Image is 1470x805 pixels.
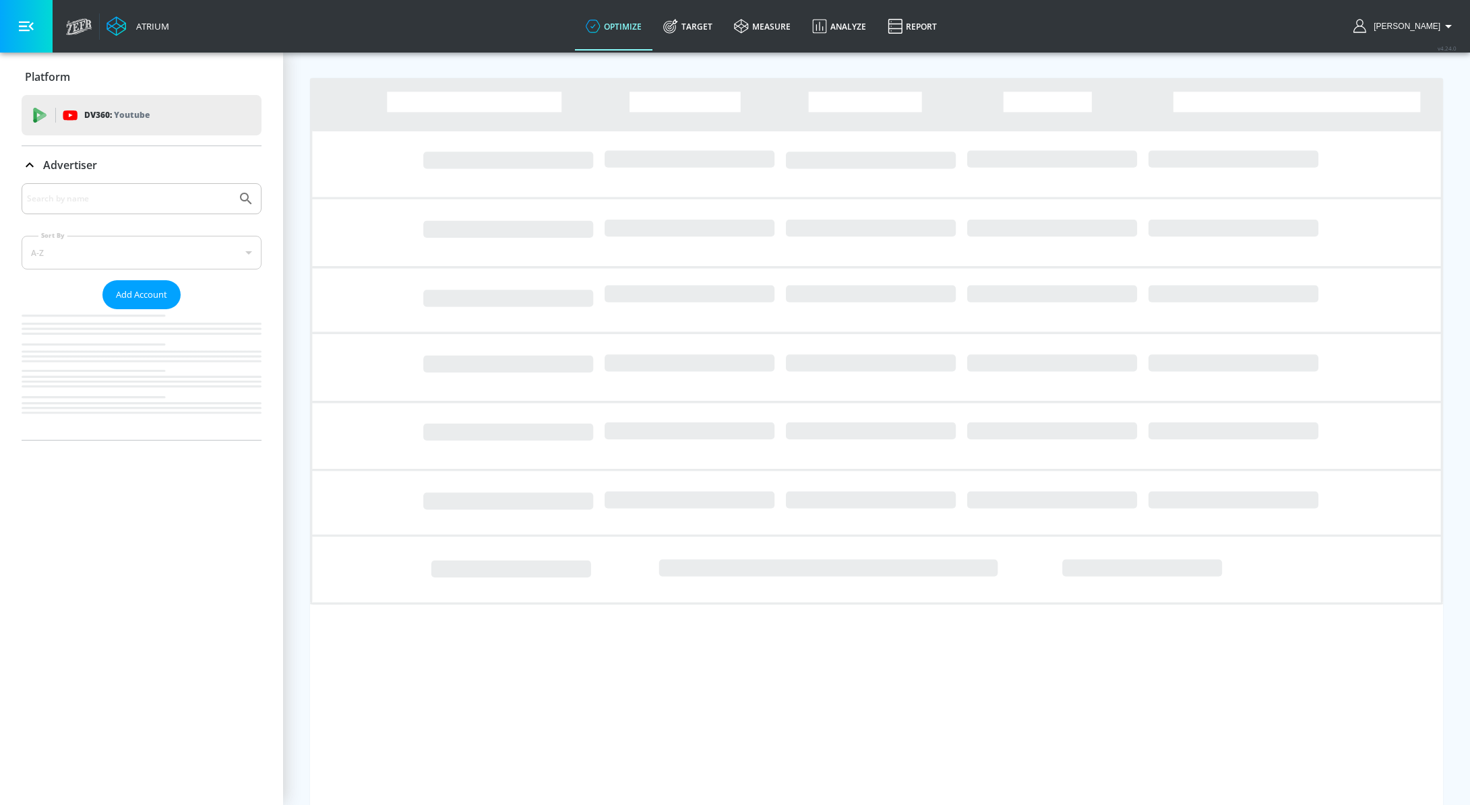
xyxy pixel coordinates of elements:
[22,309,262,440] nav: list of Advertiser
[575,2,652,51] a: optimize
[38,231,67,240] label: Sort By
[106,16,169,36] a: Atrium
[84,108,150,123] p: DV360:
[22,146,262,184] div: Advertiser
[25,69,70,84] p: Platform
[43,158,97,172] p: Advertiser
[22,95,262,135] div: DV360: Youtube
[801,2,877,51] a: Analyze
[723,2,801,51] a: measure
[652,2,723,51] a: Target
[102,280,181,309] button: Add Account
[22,183,262,440] div: Advertiser
[877,2,948,51] a: Report
[116,287,167,302] span: Add Account
[114,108,150,122] p: Youtube
[1353,18,1457,34] button: [PERSON_NAME]
[1438,44,1457,52] span: v 4.24.0
[1368,22,1440,31] span: login as: rob.greenberg@zefr.com
[22,236,262,269] div: A-Z
[27,190,231,207] input: Search by name
[22,58,262,96] div: Platform
[131,20,169,32] div: Atrium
